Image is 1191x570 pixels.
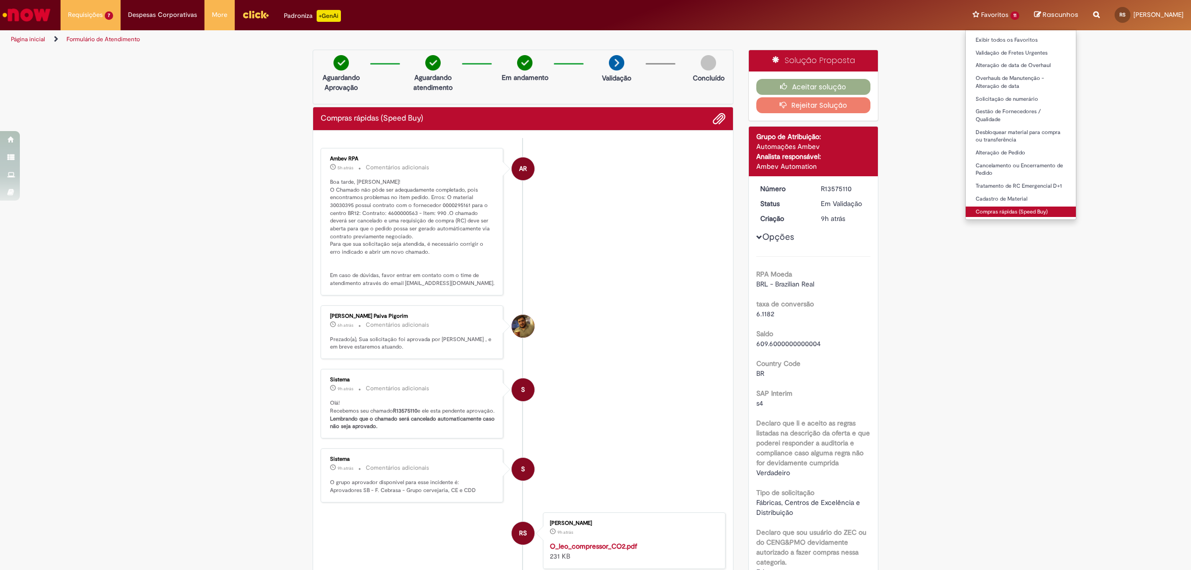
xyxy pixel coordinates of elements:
span: 9h atrás [821,214,845,223]
img: arrow-next.png [609,55,624,71]
small: Comentários adicionais [366,321,429,329]
span: Verdadeiro [756,468,790,477]
b: Declaro que li e aceito as regras listadas na descrição da oferta e que poderei responder a audit... [756,419,870,467]
ul: Trilhas de página [7,30,787,49]
span: 609.6000000000004 [756,339,821,348]
div: Grupo de Atribuição: [756,132,871,142]
span: 9h atrás [337,386,353,392]
a: Cancelamento ou Encerramento de Pedido [966,160,1076,179]
p: Prezado(a), Sua solicitação foi aprovada por [PERSON_NAME] , e em breve estaremos atuando. [330,336,495,351]
a: Compras rápidas (Speed Buy) [966,207,1076,217]
span: s4 [756,399,763,408]
p: Concluído [693,73,725,83]
b: taxa de conversão [756,299,814,308]
div: System [512,378,534,401]
p: Olá! Recebemos seu chamado e ele esta pendente aprovação. [330,399,495,430]
small: Comentários adicionais [366,464,429,472]
a: O_leo_compressor_CO2.pdf [550,542,637,551]
b: Declaro que sou usuário do ZEC ou do CENG&PMO devidamente autorizado a fazer compras nessa catego... [756,528,866,567]
span: Rascunhos [1043,10,1078,19]
p: O grupo aprovador disponível para esse incidente é: Aprovadores SB - F. Cebrasa - Grupo cervejari... [330,479,495,494]
h2: Compras rápidas (Speed Buy) Histórico de tíquete [321,114,423,123]
a: Tratamento de RC Emergencial D+1 [966,181,1076,192]
p: +GenAi [317,10,341,22]
time: 29/09/2025 08:56:49 [337,465,353,471]
img: click_logo_yellow_360x200.png [242,7,269,22]
p: Aguardando atendimento [409,72,457,92]
div: Ambev Automation [756,161,871,171]
a: Cadastro de Material [966,194,1076,205]
dt: Número [753,184,814,194]
button: Adicionar anexos [713,112,726,125]
div: Ambev RPA [330,156,495,162]
button: Rejeitar Solução [756,97,871,113]
a: Desbloquear material para compra ou transferência [966,127,1076,145]
b: Lembrando que o chamado será cancelado automaticamente caso não seja aprovado. [330,415,496,430]
div: Murilo Henrique Dias Paiva Pigorim [512,315,534,338]
span: Favoritos [981,10,1008,20]
p: Boa tarde, [PERSON_NAME]! O Chamado não pôde ser adequadamente completado, pois encontramos probl... [330,178,495,287]
div: Sistema [330,377,495,383]
span: RS [1120,11,1125,18]
time: 29/09/2025 08:56:52 [337,386,353,392]
ul: Favoritos [965,30,1076,220]
b: Tipo de solicitação [756,488,814,497]
a: Gestão de Fornecedores / Qualidade [966,106,1076,125]
button: Aceitar solução [756,79,871,95]
span: 6h atrás [337,322,353,328]
div: [PERSON_NAME] Paiva Pigorim [330,313,495,319]
a: Alteração de Pedido [966,147,1076,158]
time: 29/09/2025 08:56:26 [557,529,573,535]
span: [PERSON_NAME] [1133,10,1184,19]
span: BR [756,369,764,378]
small: Comentários adicionais [366,384,429,393]
div: Em Validação [821,199,867,209]
span: S [521,457,525,481]
span: Fábricas, Centros de Excelência e Distribuição [756,498,862,517]
span: Requisições [68,10,103,20]
dt: Criação [753,214,814,223]
a: Exibir todos os Favoritos [966,35,1076,46]
span: BRL - Brazilian Real [756,280,814,288]
span: 11 [1010,11,1019,20]
b: Country Code [756,359,800,368]
span: AR [519,157,527,181]
span: S [521,378,525,402]
div: Sistema [330,456,495,462]
div: R13575110 [821,184,867,194]
span: 9h atrás [557,529,573,535]
div: Analista responsável: [756,151,871,161]
span: 6.1182 [756,309,774,318]
img: check-circle-green.png [333,55,349,71]
p: Aguardando Aprovação [317,72,365,92]
p: Validação [602,73,631,83]
b: RPA Moeda [756,270,792,279]
span: More [212,10,227,20]
div: Solução Proposta [749,50,878,71]
a: Alteração de data de Overhaul [966,60,1076,71]
div: Padroniza [284,10,341,22]
img: ServiceNow [1,5,52,25]
img: check-circle-green.png [425,55,441,71]
a: Rascunhos [1034,10,1078,20]
b: R13575110 [393,407,417,415]
div: System [512,458,534,481]
a: Validação de Fretes Urgentes [966,48,1076,59]
p: Em andamento [502,72,548,82]
span: 7 [105,11,113,20]
b: Saldo [756,329,773,338]
b: SAP Interim [756,389,793,398]
div: 231 KB [550,541,715,561]
img: check-circle-green.png [517,55,532,71]
span: Despesas Corporativas [128,10,197,20]
a: Página inicial [11,35,45,43]
span: 5h atrás [337,165,353,171]
time: 29/09/2025 12:19:49 [337,165,353,171]
div: [PERSON_NAME] [550,520,715,526]
div: Ambev RPA [512,157,534,180]
small: Comentários adicionais [366,163,429,172]
img: img-circle-grey.png [701,55,716,71]
div: Automações Ambev [756,142,871,151]
span: 9h atrás [337,465,353,471]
